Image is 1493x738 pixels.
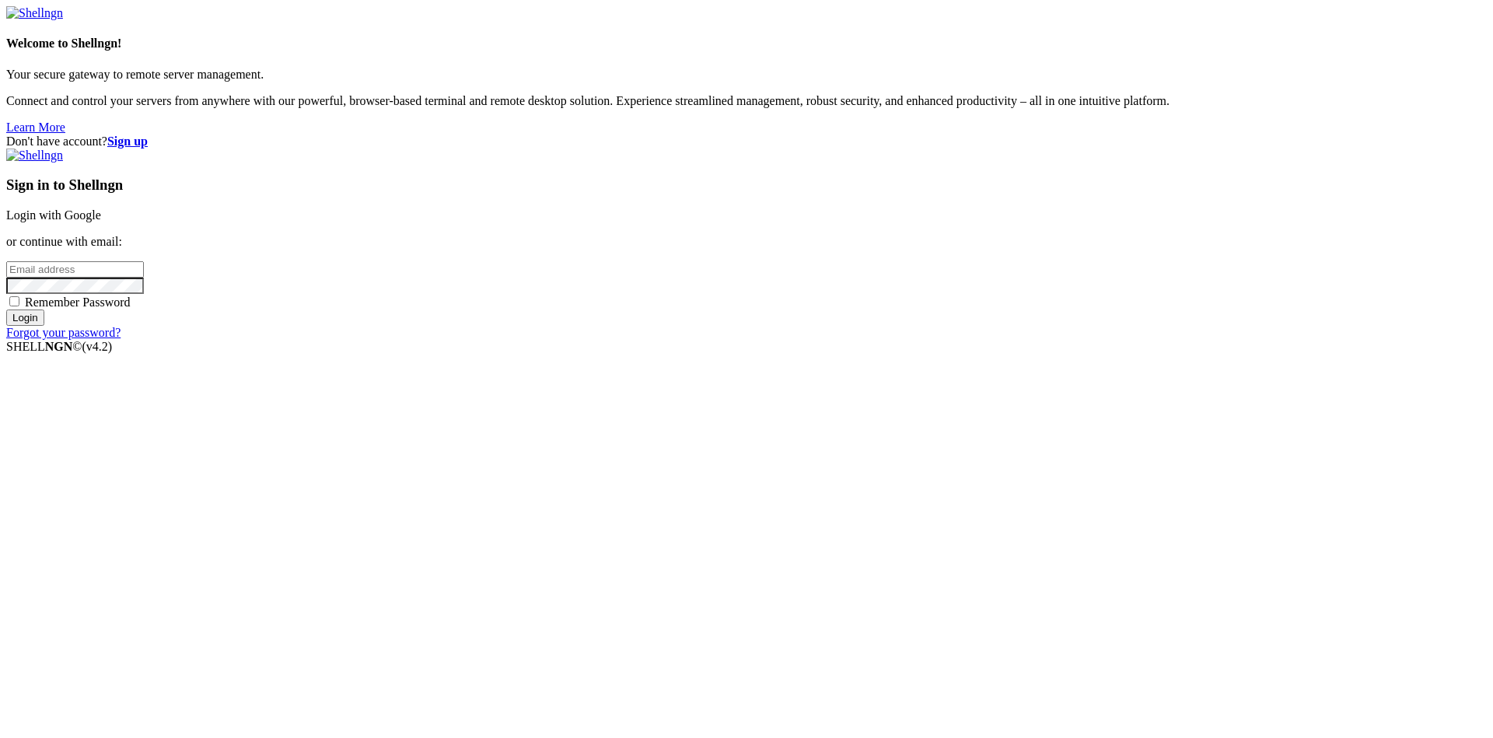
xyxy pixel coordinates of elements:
a: Login with Google [6,208,101,222]
img: Shellngn [6,6,63,20]
img: Shellngn [6,149,63,163]
input: Login [6,310,44,326]
input: Remember Password [9,296,19,306]
span: 4.2.0 [82,340,113,353]
div: Don't have account? [6,135,1487,149]
input: Email address [6,261,144,278]
span: SHELL © [6,340,112,353]
span: Remember Password [25,296,131,309]
a: Forgot your password? [6,326,121,339]
p: Connect and control your servers from anywhere with our powerful, browser-based terminal and remo... [6,94,1487,108]
p: Your secure gateway to remote server management. [6,68,1487,82]
a: Learn More [6,121,65,134]
h4: Welcome to Shellngn! [6,37,1487,51]
p: or continue with email: [6,235,1487,249]
a: Sign up [107,135,148,148]
b: NGN [45,340,73,353]
h3: Sign in to Shellngn [6,177,1487,194]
